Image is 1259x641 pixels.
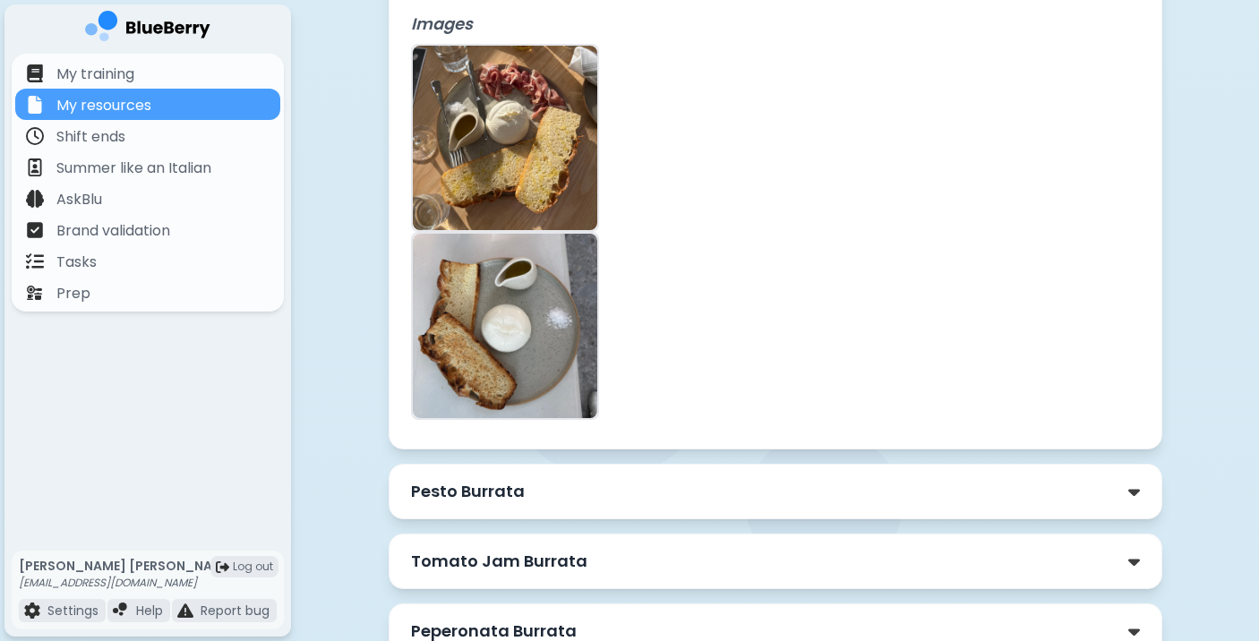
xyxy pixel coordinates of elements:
p: Tomato Jam Burrata [411,549,587,574]
img: company logo [85,11,210,47]
img: file icon [24,603,40,619]
img: file icon [26,64,44,82]
p: [PERSON_NAME] [PERSON_NAME] [19,558,236,574]
p: Help [136,603,163,619]
span: Log out [233,560,273,574]
p: Prep [56,283,90,304]
img: file icon [26,158,44,176]
img: file icon [26,96,44,114]
img: file icon [177,603,193,619]
img: file icon [26,284,44,302]
img: Classic Burrata [413,234,597,418]
p: Brand validation [56,220,170,242]
p: Report bug [201,603,270,619]
img: down chevron [1128,622,1140,641]
img: file icon [26,252,44,270]
img: file icon [26,221,44,239]
p: [EMAIL_ADDRESS][DOMAIN_NAME] [19,576,236,590]
p: Shift ends [56,126,125,148]
p: Pesto Burrata [411,479,525,504]
p: My training [56,64,134,85]
img: logout [216,560,229,574]
img: file icon [26,127,44,145]
img: down chevron [1128,483,1140,501]
img: file icon [113,603,129,619]
p: Summer like an Italian [56,158,211,179]
p: Settings [47,603,98,619]
img: Classic Burrata with prosciutto add-on [413,46,597,230]
p: Tasks [56,252,97,273]
p: My resources [56,95,151,116]
p: AskBlu [56,189,102,210]
img: file icon [26,190,44,208]
p: Images [411,12,1140,37]
img: down chevron [1128,552,1140,571]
